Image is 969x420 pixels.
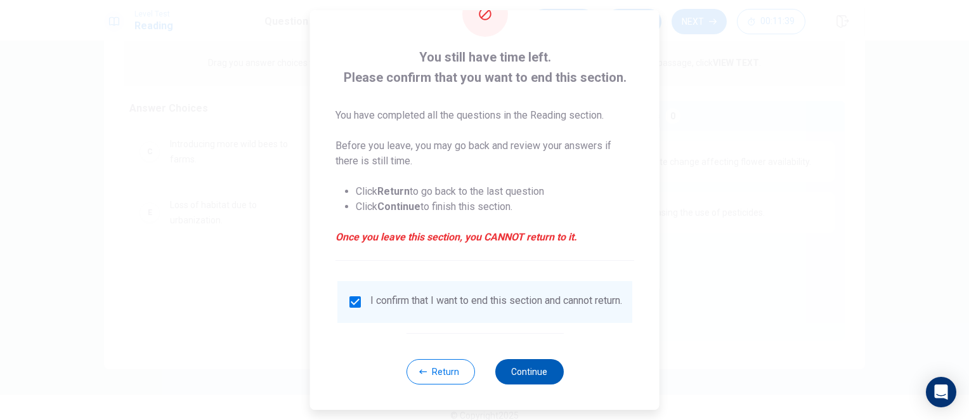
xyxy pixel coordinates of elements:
button: Continue [495,359,563,384]
div: Open Intercom Messenger [926,377,956,407]
li: Click to go back to the last question [356,184,634,199]
li: Click to finish this section. [356,199,634,214]
p: You have completed all the questions in the Reading section. [335,108,634,123]
p: Before you leave, you may go back and review your answers if there is still time. [335,138,634,169]
em: Once you leave this section, you CANNOT return to it. [335,230,634,245]
strong: Continue [377,200,420,213]
strong: Return [377,185,410,197]
span: You still have time left. Please confirm that you want to end this section. [335,47,634,88]
button: Return [406,359,474,384]
div: I confirm that I want to end this section and cannot return. [370,294,622,310]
